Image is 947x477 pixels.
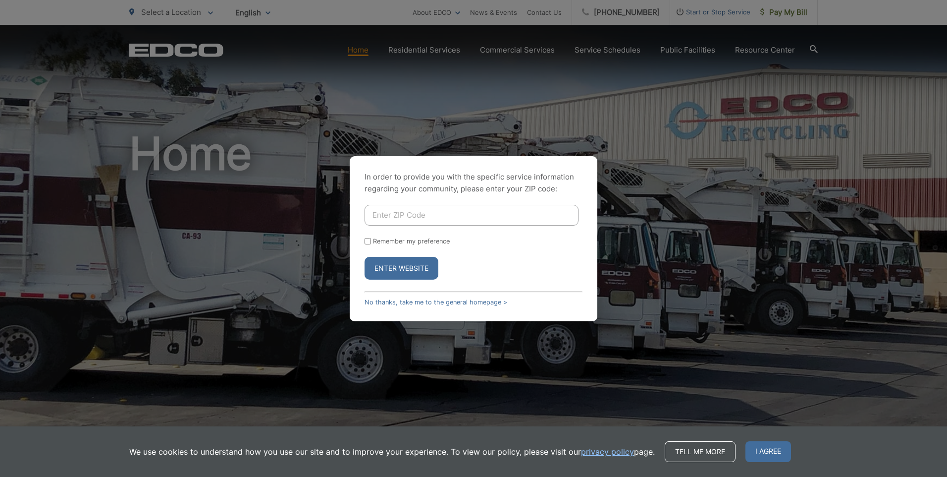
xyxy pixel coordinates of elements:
[129,446,655,458] p: We use cookies to understand how you use our site and to improve your experience. To view our pol...
[745,441,791,462] span: I agree
[581,446,634,458] a: privacy policy
[665,441,736,462] a: Tell me more
[365,257,438,280] button: Enter Website
[373,238,450,245] label: Remember my preference
[365,298,507,306] a: No thanks, take me to the general homepage >
[365,171,582,195] p: In order to provide you with the specific service information regarding your community, please en...
[365,205,579,226] input: Enter ZIP Code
